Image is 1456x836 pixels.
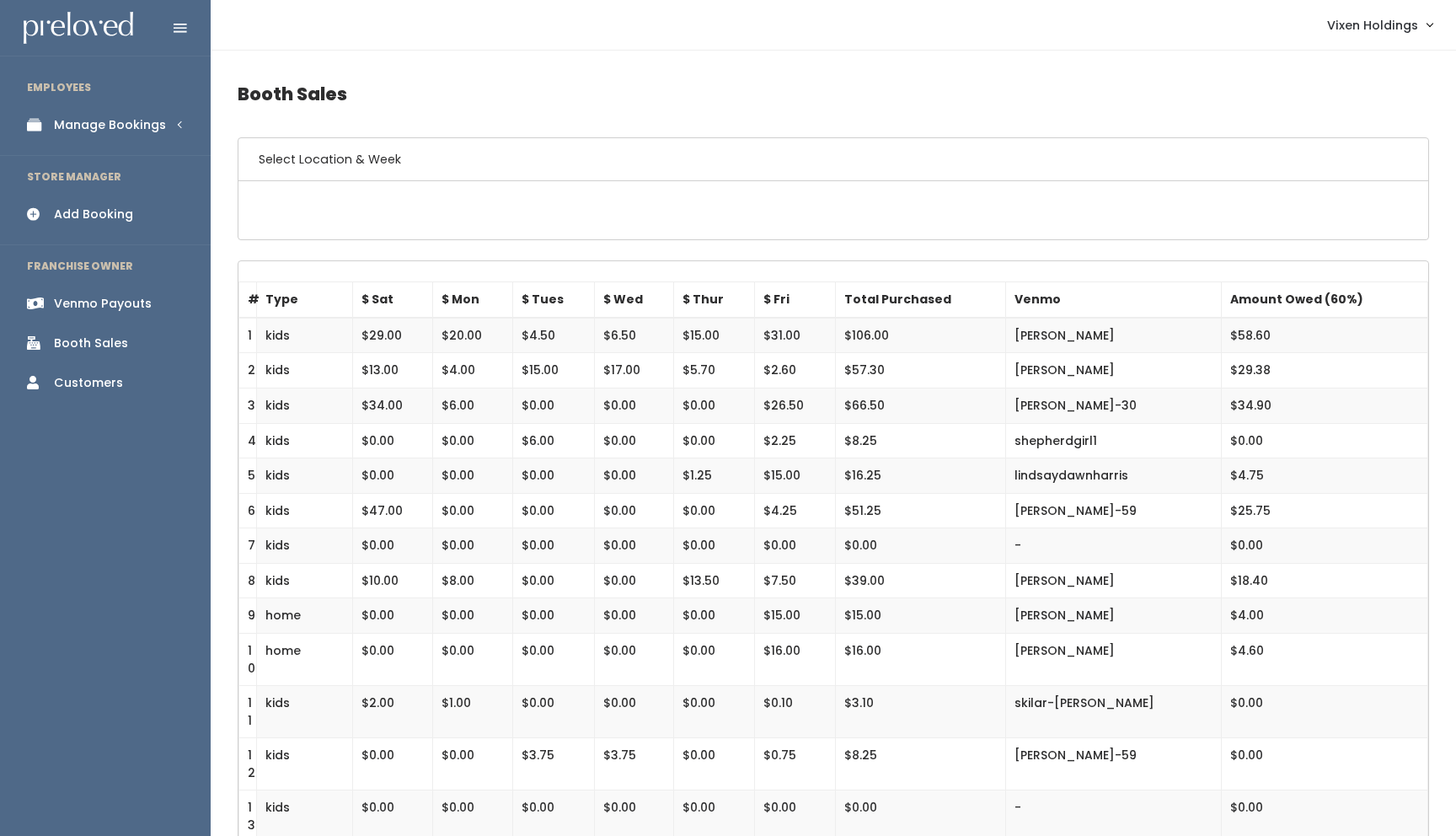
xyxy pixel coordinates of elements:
div: Booth Sales [54,335,128,352]
td: 11 [239,686,257,738]
td: $0.00 [1222,528,1428,564]
td: $0.00 [512,528,594,564]
td: $1.00 [433,686,512,738]
th: $ Wed [594,282,673,318]
td: $47.00 [352,493,433,528]
td: $1.25 [674,458,755,494]
td: $0.00 [754,528,835,564]
td: $13.00 [352,353,433,389]
td: $6.00 [433,388,512,423]
td: kids [257,686,353,738]
td: 5 [239,458,257,494]
td: $4.50 [512,318,594,353]
td: $0.00 [512,598,594,634]
img: preloved logo [24,12,133,45]
td: $15.00 [674,318,755,353]
th: $ Tues [512,282,594,318]
th: $ Thur [674,282,755,318]
td: $0.00 [594,686,673,738]
th: Type [257,282,353,318]
td: $16.00 [835,633,1005,685]
td: $51.25 [835,493,1005,528]
td: $57.30 [835,353,1005,389]
td: $0.00 [512,493,594,528]
td: $0.00 [433,528,512,564]
td: $0.00 [352,598,433,634]
td: kids [257,423,353,458]
td: $29.00 [352,318,433,353]
td: $0.00 [674,388,755,423]
td: $58.60 [1222,318,1428,353]
td: $2.25 [754,423,835,458]
td: 10 [239,633,257,685]
td: $0.00 [1222,738,1428,790]
td: $15.00 [512,353,594,389]
td: [PERSON_NAME] [1006,598,1222,634]
th: $ Sat [352,282,433,318]
td: 7 [239,528,257,564]
td: $0.00 [512,686,594,738]
td: $16.25 [835,458,1005,494]
td: $4.75 [1222,458,1428,494]
td: $6.00 [512,423,594,458]
td: kids [257,493,353,528]
td: $6.50 [594,318,673,353]
td: $0.00 [433,598,512,634]
td: $0.00 [352,633,433,685]
td: $15.00 [754,458,835,494]
td: $3.10 [835,686,1005,738]
h6: Select Location & Week [238,138,1428,181]
td: $0.00 [433,423,512,458]
td: $4.60 [1222,633,1428,685]
td: $4.00 [1222,598,1428,634]
td: $17.00 [594,353,673,389]
th: $ Mon [433,282,512,318]
td: 8 [239,563,257,598]
td: $8.25 [835,423,1005,458]
td: $0.00 [1222,423,1428,458]
td: $0.00 [674,633,755,685]
td: $34.90 [1222,388,1428,423]
td: $0.00 [594,423,673,458]
td: $18.40 [1222,563,1428,598]
td: kids [257,458,353,494]
td: $8.25 [835,738,1005,790]
td: $0.00 [674,493,755,528]
td: $3.75 [512,738,594,790]
td: $15.00 [835,598,1005,634]
span: Vixen Holdings [1327,16,1418,35]
td: $0.00 [512,633,594,685]
td: $0.00 [352,423,433,458]
td: $10.00 [352,563,433,598]
td: kids [257,528,353,564]
td: 1 [239,318,257,353]
td: $0.00 [594,563,673,598]
td: kids [257,318,353,353]
td: kids [257,353,353,389]
td: 9 [239,598,257,634]
td: $0.00 [594,388,673,423]
td: $26.50 [754,388,835,423]
td: $7.50 [754,563,835,598]
td: kids [257,388,353,423]
td: $0.00 [352,528,433,564]
td: $13.50 [674,563,755,598]
td: $0.00 [433,493,512,528]
td: shepherdgirl1 [1006,423,1222,458]
td: $4.00 [433,353,512,389]
div: Manage Bookings [54,116,166,134]
td: $29.38 [1222,353,1428,389]
td: $16.00 [754,633,835,685]
td: $0.00 [512,388,594,423]
th: $ Fri [754,282,835,318]
td: $0.00 [674,423,755,458]
td: $0.00 [594,493,673,528]
td: $3.75 [594,738,673,790]
td: $0.00 [433,458,512,494]
td: $0.00 [674,528,755,564]
th: Amount Owed (60%) [1222,282,1428,318]
td: [PERSON_NAME] [1006,633,1222,685]
td: $106.00 [835,318,1005,353]
td: skilar-[PERSON_NAME] [1006,686,1222,738]
td: lindsaydawnharris [1006,458,1222,494]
